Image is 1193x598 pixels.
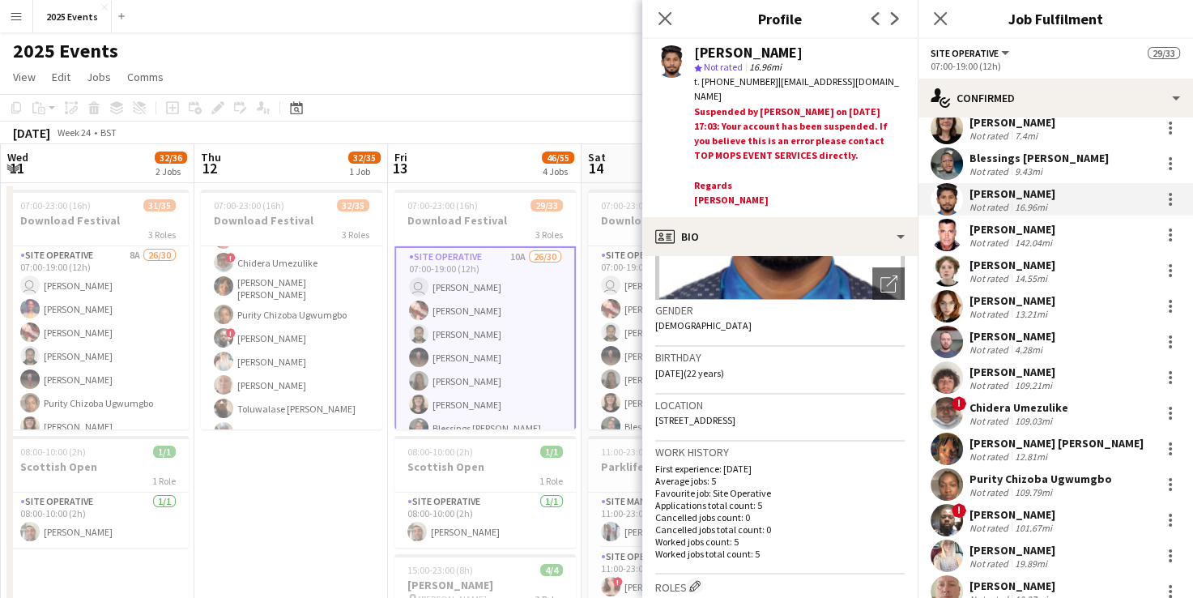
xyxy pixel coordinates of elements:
div: 1 Job [349,165,380,177]
span: ! [226,328,236,338]
div: 101.67mi [1012,522,1055,534]
div: 109.79mi [1012,486,1055,498]
div: 14.55mi [1012,272,1050,284]
div: Not rated [969,557,1012,570]
button: 2025 Events [33,1,112,32]
div: Not rated [969,486,1012,498]
app-job-card: 07:00-23:00 (16h)32/35Download Festival3 Roles[PERSON_NAME][PERSON_NAME][PERSON_NAME]!Chidera Ume... [201,190,382,429]
span: 4/4 [540,564,563,576]
div: Blessings [PERSON_NAME] [969,151,1109,165]
h3: Download Festival [588,213,769,228]
span: View [13,70,36,84]
div: 109.21mi [1012,379,1055,391]
div: Not rated [969,308,1012,320]
span: [DATE] (22 years) [655,367,724,379]
div: 12.81mi [1012,451,1050,463]
a: Comms [121,66,170,88]
app-job-card: 07:00-23:00 (16h)31/35Download Festival3 RolesSite Operative8A26/3007:00-19:00 (12h) [PERSON_NAME... [7,190,189,429]
div: 4 Jobs [543,165,573,177]
span: 11:00-23:00 (12h) [601,446,671,458]
div: 19.89mi [1012,557,1050,570]
div: [PERSON_NAME] [969,329,1055,344]
span: [DEMOGRAPHIC_DATA] [655,319,752,331]
div: Not rated [969,344,1012,356]
span: 1 Role [539,475,563,487]
span: 15:00-23:00 (8h) [407,564,473,576]
p: Favourite job: Site Operative [655,487,905,499]
span: Thu [201,150,221,164]
h3: Location [655,398,905,412]
h3: Birthday [655,350,905,365]
span: 08:00-10:00 (2h) [407,446,473,458]
div: Not rated [969,237,1012,249]
span: 07:00-23:00 (16h) [214,199,284,211]
div: [PERSON_NAME] [694,45,803,60]
app-job-card: 08:00-10:00 (2h)1/1Scottish Open1 RoleSite Operative1/108:00-10:00 (2h)[PERSON_NAME] [7,436,189,548]
div: [PERSON_NAME] [969,222,1055,237]
span: 07:00-23:00 (16h) [407,199,478,211]
span: 14 [586,159,606,177]
span: Wed [7,150,28,164]
span: ! [952,396,966,411]
h3: Download Festival [394,213,576,228]
div: Suspended by [PERSON_NAME] on [DATE] 17:03: Your account has been suspended. If you believe this ... [694,105,905,211]
span: 07:00-23:00 (16h) [601,199,671,211]
div: 7.4mi [1012,130,1041,142]
div: 2 Jobs [156,165,186,177]
div: Not rated [969,201,1012,213]
span: t. [PHONE_NUMBER] [694,75,778,88]
span: 1 Role [152,475,176,487]
app-card-role: Site Operative1/108:00-10:00 (2h)[PERSON_NAME] [7,493,189,548]
app-card-role: Site Manager1/111:00-23:00 (12h)[PERSON_NAME] [588,493,769,548]
div: [PERSON_NAME] [969,579,1055,593]
div: [PERSON_NAME] [969,115,1055,130]
span: Sat [588,150,606,164]
span: 1/1 [153,446,176,458]
button: Site Operative [931,47,1012,59]
span: 3 Roles [148,229,176,241]
p: Worked jobs total count: 5 [655,548,905,560]
span: 32/36 [155,152,187,164]
p: First experience: [DATE] [655,463,905,475]
div: Chidera Umezulike [969,400,1068,415]
h3: Job Fulfilment [918,8,1193,29]
a: Edit [45,66,77,88]
a: Jobs [80,66,117,88]
div: 07:00-19:00 (12h) [931,60,1180,72]
span: ! [226,253,236,263]
div: [PERSON_NAME] [969,507,1055,522]
span: Jobs [87,70,111,84]
span: 12 [198,159,221,177]
span: 46/55 [542,152,574,164]
app-job-card: 07:00-23:00 (16h)29/33Download Festival3 RolesSite Operative13A26/3007:00-19:00 (12h) [PERSON_NAM... [588,190,769,429]
h3: Work history [655,445,905,459]
h3: Scottish Open [394,459,576,474]
span: 11 [5,159,28,177]
span: ! [613,577,623,587]
app-job-card: 07:00-23:00 (16h)29/33Download Festival3 RolesSite Operative10A26/3007:00-19:00 (12h) [PERSON_NAM... [394,190,576,429]
span: 13 [392,159,407,177]
p: Average jobs: 5 [655,475,905,487]
span: Not rated [704,61,743,73]
app-card-role: Site Operative1/108:00-10:00 (2h)[PERSON_NAME] [394,493,576,548]
span: Fri [394,150,407,164]
p: Cancelled jobs total count: 0 [655,523,905,536]
span: 08:00-10:00 (2h) [20,446,86,458]
span: Comms [127,70,164,84]
div: Not rated [969,272,1012,284]
div: Purity Chizoba Ugwumgbo [969,472,1112,486]
span: 07:00-23:00 (16h) [20,199,91,211]
p: Worked jobs count: 5 [655,536,905,548]
span: 29/33 [1148,47,1180,59]
div: [PERSON_NAME] [969,293,1055,308]
div: [PERSON_NAME] [969,365,1055,379]
div: 142.04mi [1012,237,1055,249]
div: Confirmed [918,79,1193,117]
span: 3 Roles [535,229,563,241]
app-job-card: 08:00-10:00 (2h)1/1Scottish Open1 RoleSite Operative1/108:00-10:00 (2h)[PERSON_NAME] [394,436,576,548]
